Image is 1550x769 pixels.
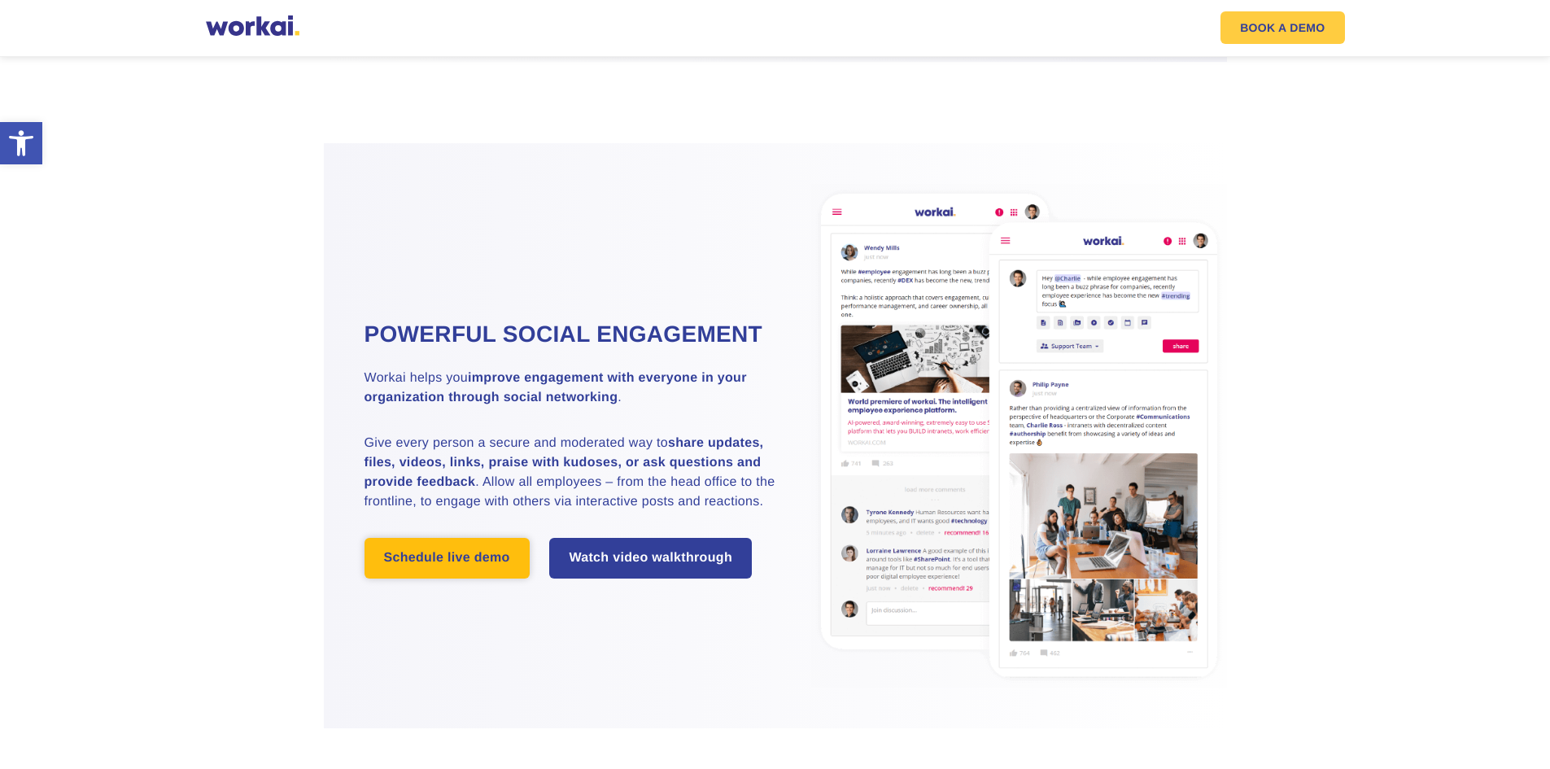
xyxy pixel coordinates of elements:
p: Give every person a secure and moderated way to . Allow all employees – from the head office to t... [365,434,775,512]
strong: improve engagement with everyone in your organization through social networking [365,371,747,404]
h2: Powerful social engagement [365,319,775,350]
a: Watch video walkthrough [549,538,752,579]
strong: share updates, files, videos, links, praise with kudoses, or ask questions and provide feedback [365,436,764,489]
a: Schedule live demo [365,538,530,579]
a: BOOK A DEMO [1220,11,1344,44]
p: Workai helps you . [365,369,775,408]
